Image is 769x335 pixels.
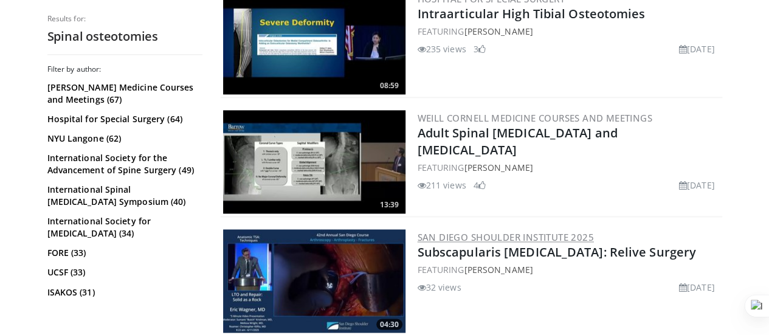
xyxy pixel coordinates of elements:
[47,184,199,208] a: International Spinal [MEDICAL_DATA] Symposium (40)
[223,229,405,333] a: 04:30
[223,110,405,213] a: 13:39
[47,286,199,298] a: ISAKOS (31)
[47,247,199,259] a: FORE (33)
[418,125,618,158] a: Adult Spinal [MEDICAL_DATA] and [MEDICAL_DATA]
[418,244,696,260] a: Subscapularis [MEDICAL_DATA]: Relive Surgery
[376,80,402,91] span: 08:59
[47,133,199,145] a: NYU Langone (62)
[47,113,199,125] a: Hospital for Special Surgery (64)
[47,215,199,240] a: International Society for [MEDICAL_DATA] (34)
[376,319,402,330] span: 04:30
[474,43,486,55] li: 3
[474,179,486,192] li: 4
[418,112,652,124] a: Weill Cornell Medicine Courses and Meetings
[376,199,402,210] span: 13:39
[464,26,533,37] a: [PERSON_NAME]
[418,281,461,294] li: 32 views
[47,81,199,106] a: [PERSON_NAME] Medicine Courses and Meetings (67)
[47,29,202,44] h2: Spinal osteotomies
[418,179,466,192] li: 211 views
[418,263,720,276] div: FEATURING
[223,110,405,213] img: 66eed73c-4225-4d66-ba24-b3c05ebcd461.300x170_q85_crop-smart_upscale.jpg
[418,161,720,174] div: FEATURING
[418,43,466,55] li: 235 views
[418,231,594,243] a: San Diego Shoulder Institute 2025
[47,14,202,24] p: Results for:
[47,266,199,278] a: UCSF (33)
[464,264,533,275] a: [PERSON_NAME]
[464,162,533,173] a: [PERSON_NAME]
[418,5,646,22] a: Intraarticular High Tibial Osteotomies
[679,43,715,55] li: [DATE]
[47,152,199,176] a: International Society for the Advancement of Spine Surgery (49)
[47,64,202,74] h3: Filter by author:
[223,229,405,333] img: f3cdfbb9-7de8-411c-9e53-0e88e6e931d5.300x170_q85_crop-smart_upscale.jpg
[679,281,715,294] li: [DATE]
[418,25,720,38] div: FEATURING
[679,179,715,192] li: [DATE]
